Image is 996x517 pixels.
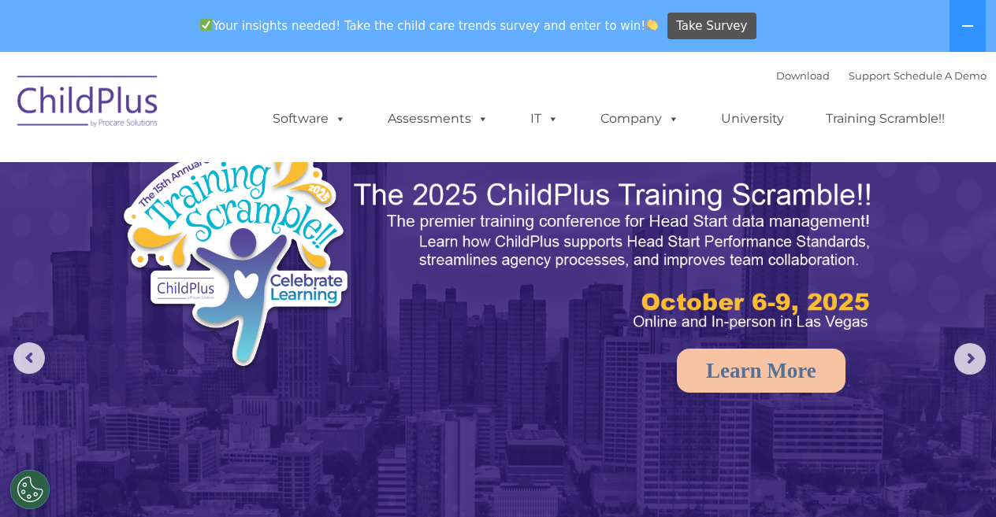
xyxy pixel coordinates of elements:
img: 👏 [646,19,658,31]
a: Learn More [677,349,845,393]
a: Training Scramble!! [810,103,961,135]
a: Company [585,103,695,135]
a: Assessments [372,103,504,135]
a: Software [257,103,362,135]
button: Cookies Settings [10,470,50,509]
a: Take Survey [667,13,756,40]
font: | [776,69,987,82]
span: Your insights needed! Take the child care trends survey and enter to win! [193,10,665,41]
a: Schedule A Demo [894,69,987,82]
a: Download [776,69,830,82]
a: IT [515,103,574,135]
img: ✅ [200,19,212,31]
span: Take Survey [676,13,747,40]
a: Support [849,69,890,82]
a: University [705,103,800,135]
img: ChildPlus by Procare Solutions [9,65,167,143]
